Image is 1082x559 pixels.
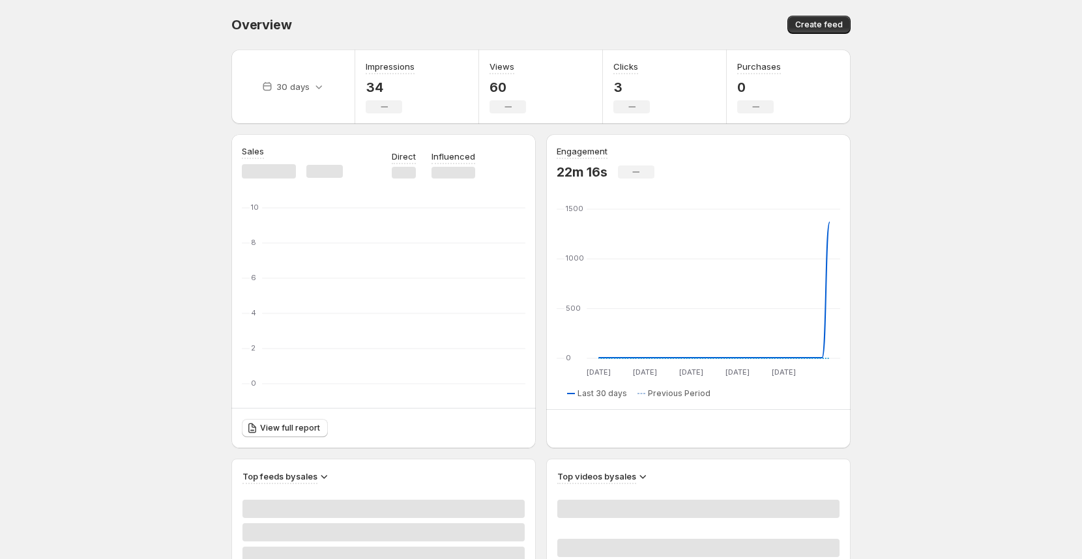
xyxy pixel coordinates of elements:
p: 22m 16s [557,164,607,180]
p: 30 days [276,80,310,93]
a: View full report [242,419,328,437]
h3: Top feeds by sales [242,470,317,483]
p: 3 [613,79,650,95]
text: 1500 [566,204,583,213]
h3: Impressions [366,60,415,73]
text: 500 [566,304,581,313]
text: 0 [251,379,256,388]
text: [DATE] [725,367,750,377]
text: 10 [251,203,259,212]
button: Create feed [787,16,851,34]
span: Last 30 days [578,388,627,399]
span: Create feed [795,20,843,30]
text: 2 [251,343,256,352]
p: 34 [366,79,415,95]
span: Previous Period [648,388,710,399]
p: 0 [737,79,781,95]
text: 0 [566,353,571,362]
h3: Top videos by sales [557,470,636,483]
text: [DATE] [587,367,611,377]
h3: Views [490,60,514,73]
text: 6 [251,273,256,282]
p: Influenced [431,150,475,163]
text: [DATE] [679,367,703,377]
text: 8 [251,238,256,247]
h3: Sales [242,145,264,158]
span: View full report [260,423,320,433]
p: Direct [392,150,416,163]
text: [DATE] [772,367,796,377]
span: Overview [231,17,291,33]
text: 1000 [566,253,584,263]
p: 60 [490,79,526,95]
text: [DATE] [633,367,657,377]
h3: Engagement [557,145,607,158]
text: 4 [251,308,256,317]
h3: Clicks [613,60,638,73]
h3: Purchases [737,60,781,73]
